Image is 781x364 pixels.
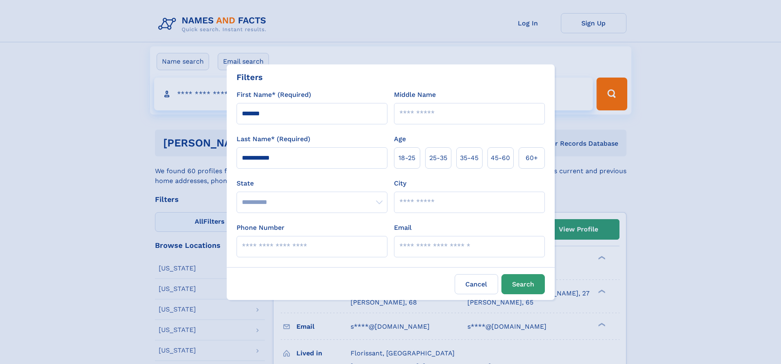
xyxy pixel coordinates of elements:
span: 35‑45 [460,153,478,163]
label: First Name* (Required) [237,90,311,100]
button: Search [501,274,545,294]
span: 45‑60 [491,153,510,163]
span: 25‑35 [429,153,447,163]
span: 60+ [526,153,538,163]
label: Phone Number [237,223,285,233]
label: Email [394,223,412,233]
div: Filters [237,71,263,83]
label: State [237,179,387,188]
span: 18‑25 [398,153,415,163]
label: Age [394,134,406,144]
label: City [394,179,406,188]
label: Middle Name [394,90,436,100]
label: Cancel [455,274,498,294]
label: Last Name* (Required) [237,134,310,144]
